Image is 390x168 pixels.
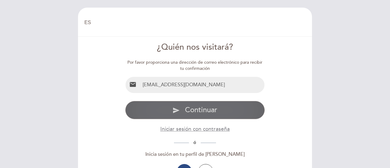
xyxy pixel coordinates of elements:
div: ¿Quién nos visitará? [125,41,265,53]
i: email [129,81,136,88]
span: Continuar [185,105,217,114]
button: Iniciar sesión con contraseña [160,125,230,133]
i: send [172,107,180,114]
div: Por favor proporciona una dirección de correo electrónico para recibir tu confirmación [125,59,265,72]
span: ó [189,140,201,145]
input: Email [140,77,265,93]
div: Inicia sesión en tu perfil de [PERSON_NAME] [125,151,265,158]
button: send Continuar [125,101,265,119]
